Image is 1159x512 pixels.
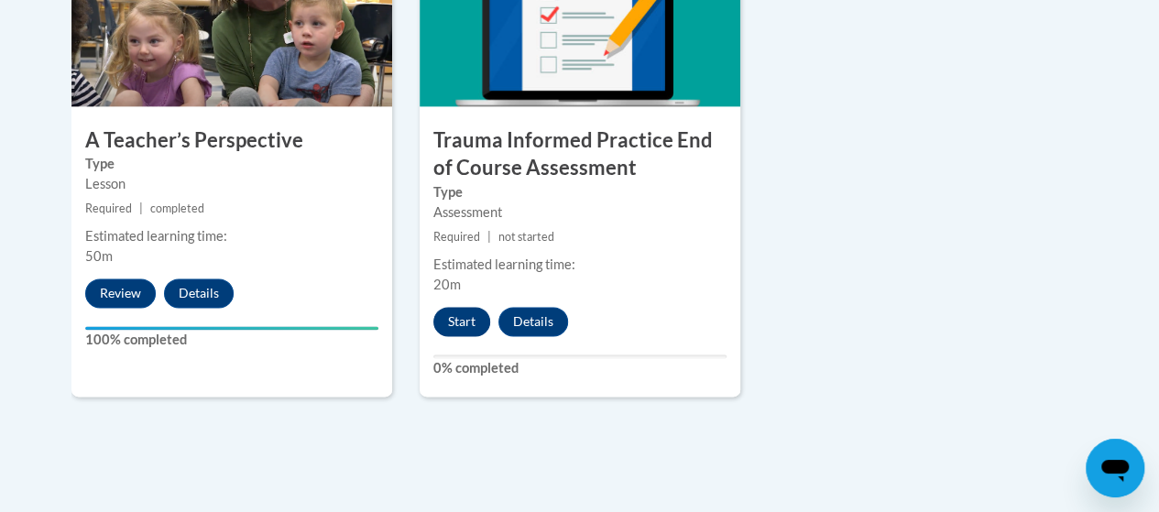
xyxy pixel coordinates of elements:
[85,326,378,330] div: Your progress
[433,277,461,292] span: 20m
[433,182,727,202] label: Type
[85,154,378,174] label: Type
[85,278,156,308] button: Review
[85,248,113,264] span: 50m
[487,230,491,244] span: |
[85,330,378,350] label: 100% completed
[433,230,480,244] span: Required
[150,202,204,215] span: completed
[71,126,392,155] h3: A Teacher’s Perspective
[420,126,740,183] h3: Trauma Informed Practice End of Course Assessment
[433,358,727,378] label: 0% completed
[498,230,554,244] span: not started
[85,174,378,194] div: Lesson
[164,278,234,308] button: Details
[1086,439,1144,497] iframe: Button to launch messaging window
[85,202,132,215] span: Required
[139,202,143,215] span: |
[433,255,727,275] div: Estimated learning time:
[498,307,568,336] button: Details
[85,226,378,246] div: Estimated learning time:
[433,307,490,336] button: Start
[433,202,727,223] div: Assessment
